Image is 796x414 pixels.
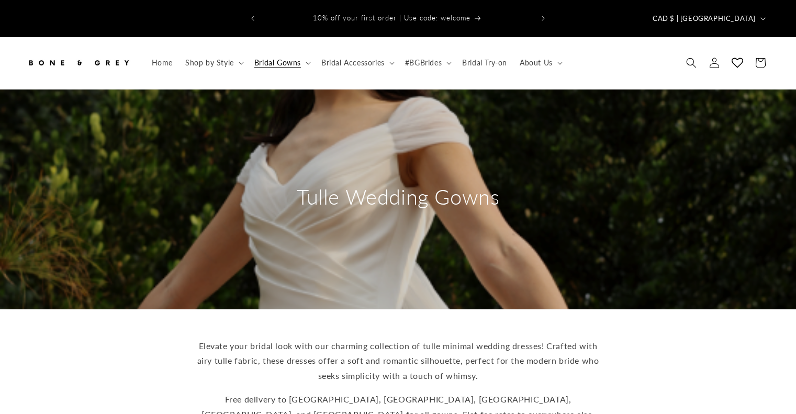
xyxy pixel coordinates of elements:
[462,58,507,68] span: Bridal Try-on
[456,52,513,74] a: Bridal Try-on
[313,14,470,22] span: 10% off your first order | Use code: welcome
[23,48,135,79] a: Bone and Grey Bridal
[152,58,173,68] span: Home
[185,58,234,68] span: Shop by Style
[513,52,567,74] summary: About Us
[179,52,248,74] summary: Shop by Style
[315,52,399,74] summary: Bridal Accessories
[321,58,385,68] span: Bridal Accessories
[194,339,602,384] p: Elevate your bridal look with our charming collection of tulle minimal wedding dresses! Crafted w...
[145,52,179,74] a: Home
[653,14,756,24] span: CAD $ | [GEOGRAPHIC_DATA]
[532,8,555,28] button: Next announcement
[254,58,301,68] span: Bridal Gowns
[646,8,770,28] button: CAD $ | [GEOGRAPHIC_DATA]
[241,8,264,28] button: Previous announcement
[520,58,553,68] span: About Us
[248,52,315,74] summary: Bridal Gowns
[405,58,442,68] span: #BGBrides
[399,52,456,74] summary: #BGBrides
[680,51,703,74] summary: Search
[297,183,499,210] h2: Tulle Wedding Gowns
[26,51,131,74] img: Bone and Grey Bridal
